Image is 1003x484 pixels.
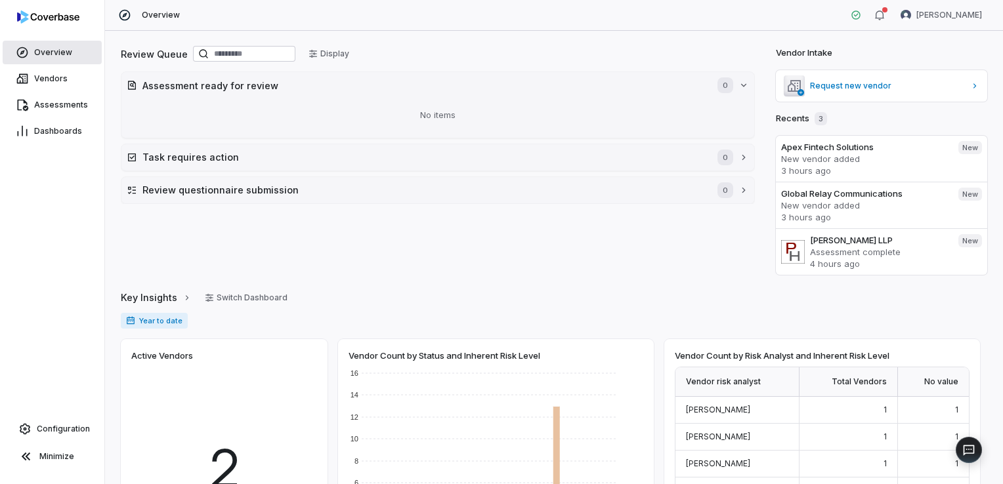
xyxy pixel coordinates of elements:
span: 3 [815,112,827,125]
svg: Date range for report [126,316,135,325]
text: 16 [351,369,358,377]
span: 1 [884,405,887,414]
div: No value [898,367,969,397]
span: 1 [955,405,958,414]
button: Display [301,44,357,64]
p: 3 hours ago [781,165,948,176]
span: Vendors [34,73,68,84]
text: 10 [351,435,358,443]
a: Overview [3,41,102,64]
h2: Review Queue [121,47,188,61]
span: 1 [884,432,887,441]
text: 8 [354,457,358,465]
span: New [958,188,982,201]
span: New [958,234,982,247]
span: Minimize [39,451,74,462]
p: 4 hours ago [810,258,948,270]
img: logo-D7KZi-bG.svg [17,10,79,24]
text: 12 [351,413,358,421]
a: [PERSON_NAME] LLPAssessment complete4 hours agoNew [776,228,987,275]
button: Key Insights [117,284,196,312]
a: Assessments [3,93,102,117]
h3: Apex Fintech Solutions [781,141,948,153]
h2: Vendor Intake [776,47,832,60]
p: 3 hours ago [781,211,948,223]
button: Review questionnaire submission0 [121,177,754,203]
button: Task requires action0 [121,144,754,171]
p: Assessment complete [810,246,948,258]
text: 14 [351,391,358,399]
span: 1 [955,458,958,468]
span: Active Vendors [131,350,193,361]
div: Vendor risk analyst [675,367,800,397]
span: 1 [884,458,887,468]
a: Dashboards [3,119,102,143]
h2: Recents [776,112,827,125]
span: [PERSON_NAME] [916,10,982,20]
span: [PERSON_NAME] [686,432,750,441]
span: Key Insights [121,291,177,304]
p: New vendor added [781,153,948,165]
a: Global Relay CommunicationsNew vendor added3 hours agoNew [776,182,987,228]
span: [PERSON_NAME] [686,458,750,468]
span: Request new vendor [810,81,965,91]
div: No items [127,98,749,132]
span: [PERSON_NAME] [686,405,750,414]
a: Configuration [5,417,99,441]
h3: [PERSON_NAME] LLP [810,234,948,246]
span: Dashboards [34,126,82,136]
span: Overview [142,10,180,20]
span: 0 [717,182,733,198]
span: Vendor Count by Status and Inherent Risk Level [349,350,540,361]
h2: Assessment ready for review [142,79,704,92]
span: New [958,141,982,154]
a: Request new vendor [776,70,987,102]
span: 1 [955,432,958,441]
button: Switch Dashboard [197,288,295,308]
h3: Global Relay Communications [781,188,948,199]
span: Vendor Count by Risk Analyst and Inherent Risk Level [675,350,889,361]
a: Vendors [3,67,102,91]
button: Isaac Mousel avatar[PERSON_NAME] [893,5,990,25]
h2: Task requires action [142,150,704,164]
button: Assessment ready for review0 [121,72,754,98]
a: Apex Fintech SolutionsNew vendor added3 hours agoNew [776,136,987,182]
span: Configuration [37,424,90,434]
span: Year to date [121,313,188,329]
h2: Review questionnaire submission [142,183,704,197]
div: Total Vendors [800,367,898,397]
span: 0 [717,150,733,165]
button: Minimize [5,443,99,470]
span: 0 [717,77,733,93]
p: New vendor added [781,199,948,211]
span: Overview [34,47,72,58]
img: Isaac Mousel avatar [901,10,911,20]
a: Key Insights [121,284,192,312]
span: Assessments [34,100,88,110]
